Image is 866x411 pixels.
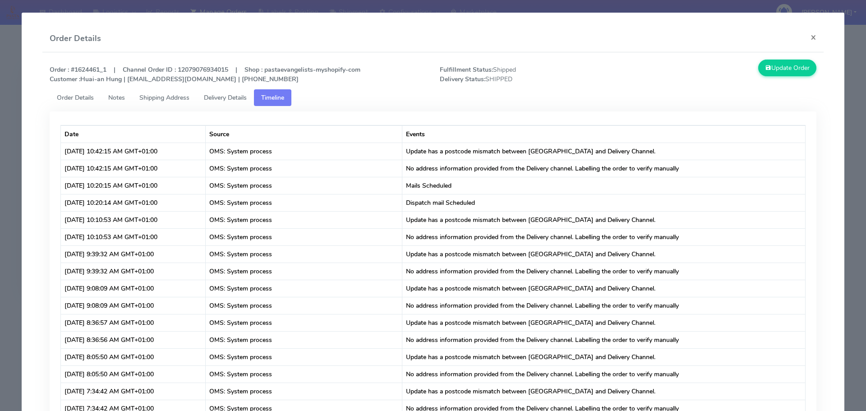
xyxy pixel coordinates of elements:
td: OMS: System process [206,160,402,177]
td: OMS: System process [206,228,402,245]
td: No address information provided from the Delivery channel. Labelling the order to verify manually [402,331,806,348]
th: Date [61,125,206,143]
td: [DATE] 8:05:50 AM GMT+01:00 [61,365,206,383]
td: OMS: System process [206,331,402,348]
td: [DATE] 7:34:42 AM GMT+01:00 [61,383,206,400]
td: No address information provided from the Delivery channel. Labelling the order to verify manually [402,297,806,314]
td: OMS: System process [206,314,402,331]
strong: Fulfillment Status: [440,65,493,74]
td: OMS: System process [206,194,402,211]
td: [DATE] 9:39:32 AM GMT+01:00 [61,245,206,263]
td: Dispatch mail Scheduled [402,194,806,211]
strong: Customer : [50,75,80,83]
td: Update has a postcode mismatch between [GEOGRAPHIC_DATA] and Delivery Channel. [402,314,806,331]
td: [DATE] 8:05:50 AM GMT+01:00 [61,348,206,365]
td: [DATE] 10:42:15 AM GMT+01:00 [61,160,206,177]
td: Update has a postcode mismatch between [GEOGRAPHIC_DATA] and Delivery Channel. [402,383,806,400]
td: [DATE] 9:39:32 AM GMT+01:00 [61,263,206,280]
td: OMS: System process [206,177,402,194]
td: OMS: System process [206,245,402,263]
td: Update has a postcode mismatch between [GEOGRAPHIC_DATA] and Delivery Channel. [402,280,806,297]
td: OMS: System process [206,280,402,297]
strong: Order : #1624461_1 | Channel Order ID : 12079076934015 | Shop : pastaevangelists-myshopify-com Hu... [50,65,360,83]
button: Update Order [758,60,817,76]
td: No address information provided from the Delivery channel. Labelling the order to verify manually [402,160,806,177]
span: Notes [108,93,125,102]
span: Shipped SHIPPED [433,65,628,84]
td: [DATE] 9:08:09 AM GMT+01:00 [61,297,206,314]
h4: Order Details [50,32,101,45]
span: Timeline [261,93,284,102]
td: OMS: System process [206,143,402,160]
span: Order Details [57,93,94,102]
span: Delivery Details [204,93,247,102]
td: No address information provided from the Delivery channel. Labelling the order to verify manually [402,263,806,280]
td: No address information provided from the Delivery channel. Labelling the order to verify manually [402,228,806,245]
td: OMS: System process [206,348,402,365]
td: Update has a postcode mismatch between [GEOGRAPHIC_DATA] and Delivery Channel. [402,348,806,365]
td: [DATE] 10:20:14 AM GMT+01:00 [61,194,206,211]
td: [DATE] 9:08:09 AM GMT+01:00 [61,280,206,297]
td: OMS: System process [206,211,402,228]
td: [DATE] 8:36:57 AM GMT+01:00 [61,314,206,331]
span: Shipping Address [139,93,189,102]
td: Update has a postcode mismatch between [GEOGRAPHIC_DATA] and Delivery Channel. [402,143,806,160]
td: [DATE] 10:42:15 AM GMT+01:00 [61,143,206,160]
td: OMS: System process [206,365,402,383]
ul: Tabs [50,89,817,106]
td: Update has a postcode mismatch between [GEOGRAPHIC_DATA] and Delivery Channel. [402,245,806,263]
td: No address information provided from the Delivery channel. Labelling the order to verify manually [402,365,806,383]
th: Events [402,125,806,143]
td: [DATE] 10:20:15 AM GMT+01:00 [61,177,206,194]
th: Source [206,125,402,143]
td: [DATE] 8:36:56 AM GMT+01:00 [61,331,206,348]
td: OMS: System process [206,383,402,400]
td: [DATE] 10:10:53 AM GMT+01:00 [61,211,206,228]
button: Close [803,25,824,49]
td: OMS: System process [206,297,402,314]
td: [DATE] 10:10:53 AM GMT+01:00 [61,228,206,245]
td: OMS: System process [206,263,402,280]
td: Mails Scheduled [402,177,806,194]
strong: Delivery Status: [440,75,485,83]
td: Update has a postcode mismatch between [GEOGRAPHIC_DATA] and Delivery Channel. [402,211,806,228]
